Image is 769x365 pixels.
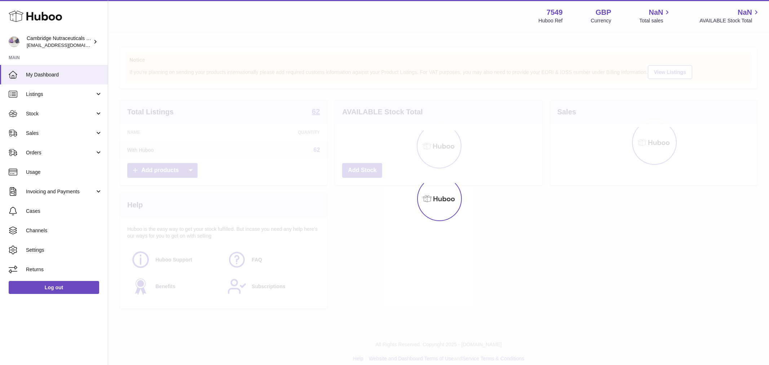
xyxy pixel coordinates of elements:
[26,208,102,215] span: Cases
[547,8,563,17] strong: 7549
[591,17,611,24] div: Currency
[26,130,95,137] span: Sales
[539,17,563,24] div: Huboo Ref
[26,149,95,156] span: Orders
[9,281,99,294] a: Log out
[26,71,102,78] span: My Dashboard
[649,8,663,17] span: NaN
[596,8,611,17] strong: GBP
[26,169,102,176] span: Usage
[699,17,760,24] span: AVAILABLE Stock Total
[27,35,92,49] div: Cambridge Nutraceuticals Ltd
[27,42,106,48] span: [EMAIL_ADDRESS][DOMAIN_NAME]
[26,188,95,195] span: Invoicing and Payments
[26,227,102,234] span: Channels
[9,36,19,47] img: qvc@camnutra.com
[639,17,671,24] span: Total sales
[738,8,752,17] span: NaN
[26,110,95,117] span: Stock
[26,266,102,273] span: Returns
[26,91,95,98] span: Listings
[26,247,102,254] span: Settings
[639,8,671,24] a: NaN Total sales
[699,8,760,24] a: NaN AVAILABLE Stock Total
